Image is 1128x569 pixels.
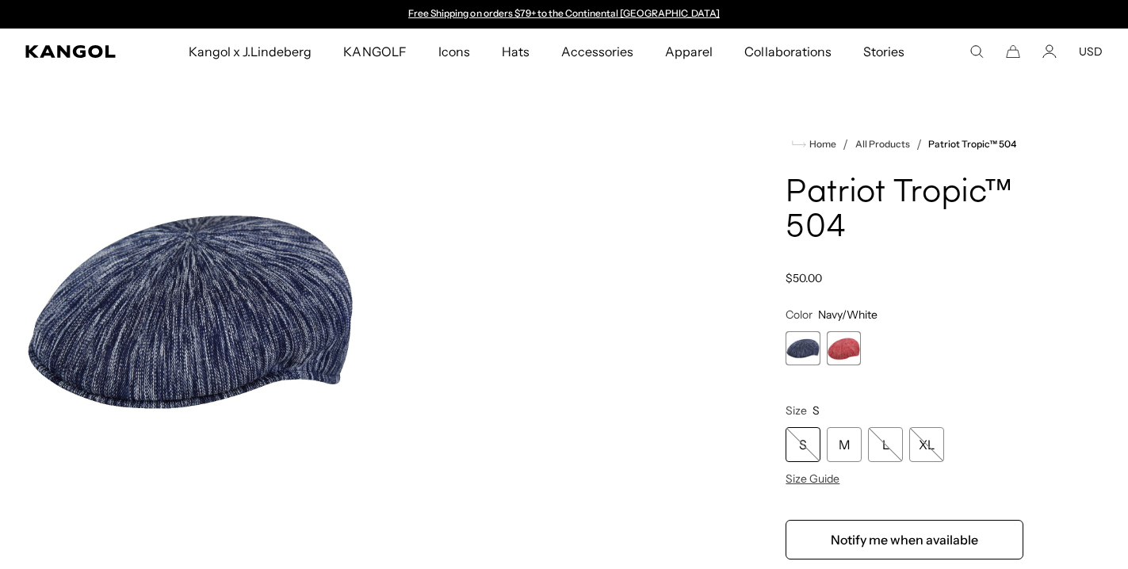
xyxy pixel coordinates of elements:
[818,307,878,322] span: Navy/White
[438,29,470,74] span: Icons
[665,29,713,74] span: Apparel
[827,331,861,365] div: 2 of 2
[502,29,530,74] span: Hats
[868,427,903,462] div: L
[327,29,422,74] a: KANGOLF
[1006,44,1020,59] button: Cart
[836,135,848,154] li: /
[486,29,545,74] a: Hats
[847,29,920,74] a: Stories
[25,45,124,58] a: Kangol
[1079,44,1103,59] button: USD
[786,331,820,365] label: Navy/White
[744,29,831,74] span: Collaborations
[786,472,839,486] span: Size Guide
[786,331,820,365] div: 1 of 2
[813,403,820,418] span: S
[401,8,728,21] slideshow-component: Announcement bar
[786,520,1023,559] button: Notify me when available
[343,29,406,74] span: KANGOLF
[855,139,910,150] a: All Products
[728,29,847,74] a: Collaborations
[423,29,486,74] a: Icons
[827,427,862,462] div: M
[1042,44,1057,59] a: Account
[649,29,728,74] a: Apparel
[910,135,922,154] li: /
[401,8,728,21] div: 1 of 2
[786,135,1023,154] nav: breadcrumbs
[408,7,720,19] a: Free Shipping on orders $79+ to the Continental [GEOGRAPHIC_DATA]
[928,139,1017,150] a: Patriot Tropic™ 504
[827,331,861,365] label: Red/White
[786,403,807,418] span: Size
[786,271,822,285] span: $50.00
[792,137,836,151] a: Home
[786,307,813,322] span: Color
[806,139,836,150] span: Home
[25,103,357,517] img: color-navy-white
[786,427,820,462] div: S
[173,29,328,74] a: Kangol x J.Lindeberg
[786,176,1023,246] h1: Patriot Tropic™ 504
[561,29,633,74] span: Accessories
[189,29,312,74] span: Kangol x J.Lindeberg
[909,427,944,462] div: XL
[25,103,694,517] product-gallery: Gallery Viewer
[401,8,728,21] div: Announcement
[545,29,649,74] a: Accessories
[969,44,984,59] summary: Search here
[863,29,904,74] span: Stories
